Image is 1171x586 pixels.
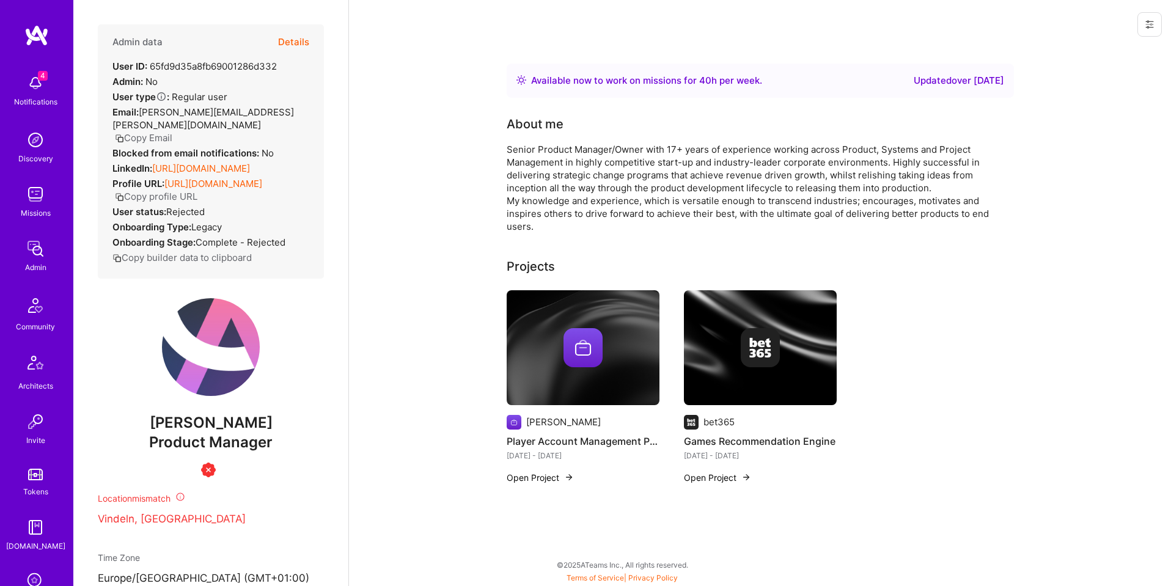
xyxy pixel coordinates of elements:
span: Time Zone [98,552,140,563]
i: icon Copy [112,254,122,263]
span: 40 [699,75,711,86]
img: tokens [28,469,43,480]
div: [DATE] - [DATE] [684,449,837,462]
strong: LinkedIn: [112,163,152,174]
strong: Admin: [112,76,143,87]
div: About me [507,115,563,133]
img: Availability [516,75,526,85]
span: [PERSON_NAME][EMAIL_ADDRESS][PERSON_NAME][DOMAIN_NAME] [112,106,294,131]
a: [URL][DOMAIN_NAME] [164,178,262,189]
div: Projects [507,257,555,276]
div: Senior Product Manager/Owner with 17+ years of experience working across Product, Systems and Pro... [507,143,996,233]
img: arrow-right [564,472,574,482]
img: bell [23,71,48,95]
h4: Games Recommendation Engine [684,433,837,449]
div: Available now to work on missions for h per week . [531,73,762,88]
div: bet365 [703,416,735,428]
span: 4 [38,71,48,81]
strong: User status: [112,206,166,218]
button: Copy Email [115,131,172,144]
button: Details [278,24,309,60]
div: Missions [21,207,51,219]
strong: Profile URL: [112,178,164,189]
a: Privacy Policy [628,573,678,582]
div: Regular user [112,90,227,103]
strong: Onboarding Stage: [112,236,196,248]
div: [DOMAIN_NAME] [6,540,65,552]
div: [PERSON_NAME] [526,416,601,428]
img: User Avatar [162,298,260,396]
img: Unqualified [201,463,216,477]
i: Help [156,91,167,102]
div: © 2025 ATeams Inc., All rights reserved. [73,549,1171,580]
img: cover [684,290,837,405]
div: Invite [26,434,45,447]
span: | [567,573,678,582]
div: Discovery [18,152,53,165]
strong: User ID: [112,60,147,72]
a: Terms of Service [567,573,624,582]
strong: Blocked from email notifications: [112,147,262,159]
img: admin teamwork [23,236,48,261]
div: Location mismatch [98,492,324,505]
div: 65fd9d35a8fb69001286d332 [112,60,277,73]
img: Company logo [507,415,521,430]
span: legacy [191,221,222,233]
div: No [112,147,274,159]
img: Company logo [684,415,699,430]
button: Copy builder data to clipboard [112,251,252,264]
img: teamwork [23,182,48,207]
p: Europe/[GEOGRAPHIC_DATA] (GMT+01:00 ) [98,571,324,586]
a: [URL][DOMAIN_NAME] [152,163,250,174]
i: icon Copy [115,134,124,143]
div: Architects [18,379,53,392]
p: Vindeln, [GEOGRAPHIC_DATA] [98,512,324,527]
button: Copy profile URL [115,190,197,203]
img: Architects [21,350,50,379]
div: Community [16,320,55,333]
div: Notifications [14,95,57,108]
strong: User type : [112,91,169,103]
img: Invite [23,409,48,434]
strong: Onboarding Type: [112,221,191,233]
span: [PERSON_NAME] [98,414,324,432]
div: No [112,75,158,88]
div: Tokens [23,485,48,498]
span: Product Manager [149,433,273,451]
img: cover [507,290,659,405]
img: Company logo [563,328,603,367]
span: Rejected [166,206,205,218]
button: Open Project [507,471,574,484]
img: guide book [23,515,48,540]
i: icon Copy [115,192,124,202]
div: Admin [25,261,46,274]
button: Open Project [684,471,751,484]
div: Updated over [DATE] [914,73,1004,88]
span: Complete - Rejected [196,236,285,248]
img: Community [21,291,50,320]
img: arrow-right [741,472,751,482]
img: Company logo [741,328,780,367]
div: [DATE] - [DATE] [507,449,659,462]
h4: Admin data [112,37,163,48]
img: logo [24,24,49,46]
img: discovery [23,128,48,152]
strong: Email: [112,106,139,118]
h4: Player Account Management Platform [507,433,659,449]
